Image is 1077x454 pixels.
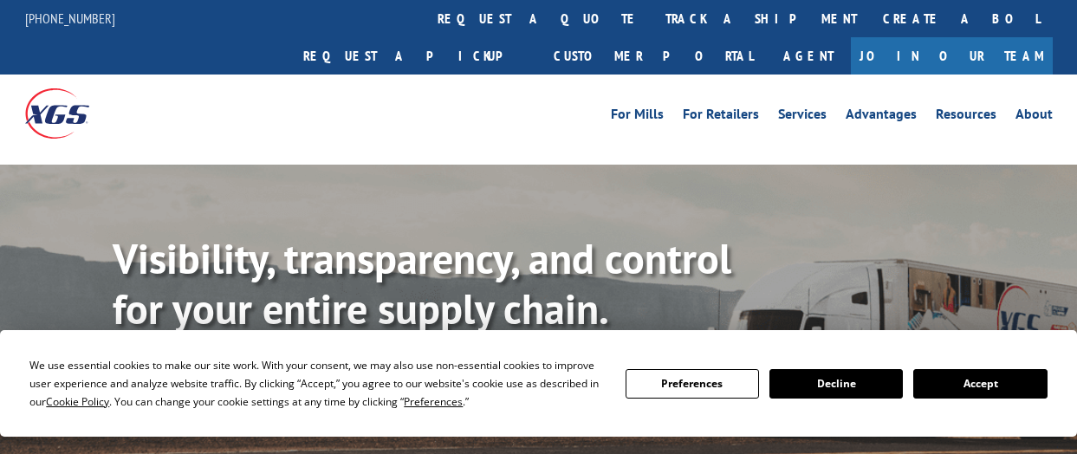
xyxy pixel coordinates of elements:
[683,107,759,126] a: For Retailers
[766,37,851,75] a: Agent
[626,369,759,399] button: Preferences
[404,394,463,409] span: Preferences
[46,394,109,409] span: Cookie Policy
[29,356,604,411] div: We use essential cookies to make our site work. With your consent, we may also use non-essential ...
[851,37,1053,75] a: Join Our Team
[778,107,827,126] a: Services
[1015,107,1053,126] a: About
[611,107,664,126] a: For Mills
[541,37,766,75] a: Customer Portal
[290,37,541,75] a: Request a pickup
[113,231,731,335] b: Visibility, transparency, and control for your entire supply chain.
[25,10,115,27] a: [PHONE_NUMBER]
[936,107,996,126] a: Resources
[846,107,917,126] a: Advantages
[913,369,1047,399] button: Accept
[769,369,903,399] button: Decline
